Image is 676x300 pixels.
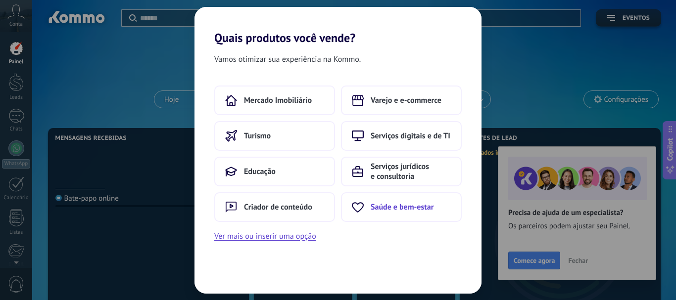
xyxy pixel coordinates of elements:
h2: Quais produtos você vende? [194,7,482,45]
span: Vamos otimizar sua experiência na Kommo. [214,53,361,66]
button: Saúde e bem-estar [341,192,462,222]
span: Mercado Imobiliário [244,95,312,105]
span: Serviços digitais e de TI [371,131,450,141]
button: Criador de conteúdo [214,192,335,222]
button: Ver mais ou inserir uma opção [214,230,316,243]
span: Saúde e bem-estar [371,202,434,212]
span: Serviços jurídicos e consultoria [371,162,451,181]
button: Serviços digitais e de TI [341,121,462,151]
button: Varejo e e-commerce [341,86,462,115]
button: Educação [214,157,335,186]
button: Serviços jurídicos e consultoria [341,157,462,186]
span: Varejo e e-commerce [371,95,441,105]
span: Turismo [244,131,271,141]
span: Criador de conteúdo [244,202,312,212]
span: Educação [244,167,276,176]
button: Turismo [214,121,335,151]
button: Mercado Imobiliário [214,86,335,115]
